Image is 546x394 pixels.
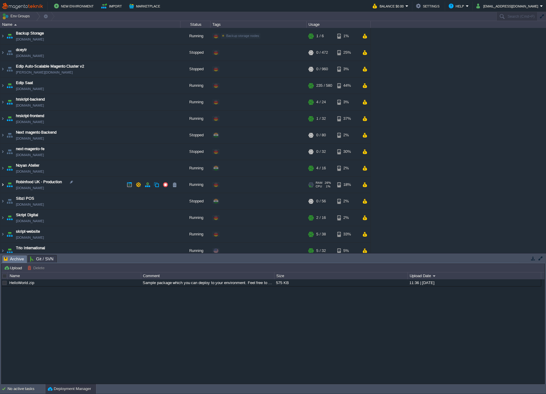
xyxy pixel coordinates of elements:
[316,144,326,160] div: 0 / 32
[16,36,44,42] span: [DOMAIN_NAME]
[16,185,44,191] a: [DOMAIN_NAME]
[180,226,211,242] div: Running
[316,193,326,209] div: 0 / 56
[4,255,24,263] span: Archive
[275,279,407,286] div: 575 KB
[476,2,540,10] button: [EMAIL_ADDRESS][DOMAIN_NAME]
[337,94,357,110] div: 3%
[337,243,357,259] div: 5%
[5,28,14,44] img: AMDAwAAAACH5BAEAAAAALAAAAAABAAEAAAICRAEAOw==
[16,63,84,69] a: Edip Auto-Scalable Magento Cluster v2
[316,181,322,185] span: RAM
[16,119,44,125] a: [DOMAIN_NAME]
[0,144,5,160] img: AMDAwAAAACH5BAEAAAAALAAAAAABAAEAAAICRAEAOw==
[180,177,211,193] div: Running
[16,235,44,241] a: [DOMAIN_NAME]
[48,386,91,392] button: Deployment Manager
[226,34,259,38] span: Backup storage nodes
[16,195,34,202] span: Sibzi POS
[316,44,328,61] div: 0 / 472
[180,28,211,44] div: Running
[373,2,405,10] button: Balance $0.00
[181,21,210,28] div: Status
[180,94,211,110] div: Running
[129,2,162,10] button: Marketplace
[180,61,211,77] div: Stopped
[16,212,38,218] a: Skript Digital
[316,160,326,176] div: 4 / 16
[416,2,441,10] button: Settings
[16,80,33,86] a: Edip Saat
[16,129,56,135] a: Next magento Backend
[16,96,45,102] span: hrskript-backend
[180,160,211,176] div: Running
[16,47,27,53] a: dceytr
[5,44,14,61] img: AMDAwAAAACH5BAEAAAAALAAAAAABAAEAAAICRAEAOw==
[307,21,370,28] div: Usage
[316,61,328,77] div: 0 / 960
[16,162,39,168] a: Noyan Atelier
[101,2,124,10] button: Import
[337,226,357,242] div: 33%
[16,245,45,251] a: Trio International
[316,210,326,226] div: 2 / 16
[16,168,44,174] a: [DOMAIN_NAME]
[180,44,211,61] div: Stopped
[449,2,466,10] button: Help
[5,144,14,160] img: AMDAwAAAACH5BAEAAAAALAAAAAABAAEAAAICRAEAOw==
[316,185,322,188] span: CPU
[180,127,211,143] div: Stopped
[337,127,357,143] div: 2%
[16,202,44,208] a: [DOMAIN_NAME]
[8,272,141,279] div: Name
[0,127,5,143] img: AMDAwAAAACH5BAEAAAAALAAAAAABAAEAAAICRAEAOw==
[16,218,44,224] a: [DOMAIN_NAME]
[54,2,96,10] button: New Environment
[5,94,14,110] img: AMDAwAAAACH5BAEAAAAALAAAAAABAAEAAAICRAEAOw==
[180,243,211,259] div: Running
[0,44,5,61] img: AMDAwAAAACH5BAEAAAAALAAAAAABAAEAAAICRAEAOw==
[16,251,44,257] a: [DOMAIN_NAME]
[5,193,14,209] img: AMDAwAAAACH5BAEAAAAALAAAAAABAAEAAAICRAEAOw==
[180,144,211,160] div: Stopped
[337,61,357,77] div: 3%
[2,12,32,20] button: Env Groups
[0,177,5,193] img: AMDAwAAAACH5BAEAAAAALAAAAAABAAEAAAICRAEAOw==
[408,279,541,286] div: 11:36 | [DATE]
[316,94,326,110] div: 4 / 24
[337,77,357,94] div: 44%
[16,152,44,158] a: [DOMAIN_NAME]
[9,280,34,285] a: HelloWorld.zip
[0,193,5,209] img: AMDAwAAAACH5BAEAAAAALAAAAAABAAEAAAICRAEAOw==
[27,265,46,271] button: Delete
[0,160,5,176] img: AMDAwAAAACH5BAEAAAAALAAAAAABAAEAAAICRAEAOw==
[408,272,541,279] div: Upload Date
[5,77,14,94] img: AMDAwAAAACH5BAEAAAAALAAAAAABAAEAAAICRAEAOw==
[337,160,357,176] div: 2%
[16,229,40,235] a: skript-website
[337,144,357,160] div: 30%
[16,30,44,36] a: Backup Storage
[5,61,14,77] img: AMDAwAAAACH5BAEAAAAALAAAAAABAAEAAAICRAEAOw==
[0,28,5,44] img: AMDAwAAAACH5BAEAAAAALAAAAAABAAEAAAICRAEAOw==
[16,86,44,92] a: [DOMAIN_NAME]
[16,113,44,119] a: hrskript-frontend
[141,272,274,279] div: Comment
[16,146,44,152] a: next-magento-fe
[2,2,43,10] img: MagentoTeknik
[16,102,44,108] a: [DOMAIN_NAME]
[275,272,408,279] div: Size
[0,111,5,127] img: AMDAwAAAACH5BAEAAAAALAAAAAABAAEAAAICRAEAOw==
[337,111,357,127] div: 37%
[5,177,14,193] img: AMDAwAAAACH5BAEAAAAALAAAAAABAAEAAAICRAEAOw==
[16,179,62,185] a: Robinfood UK - Production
